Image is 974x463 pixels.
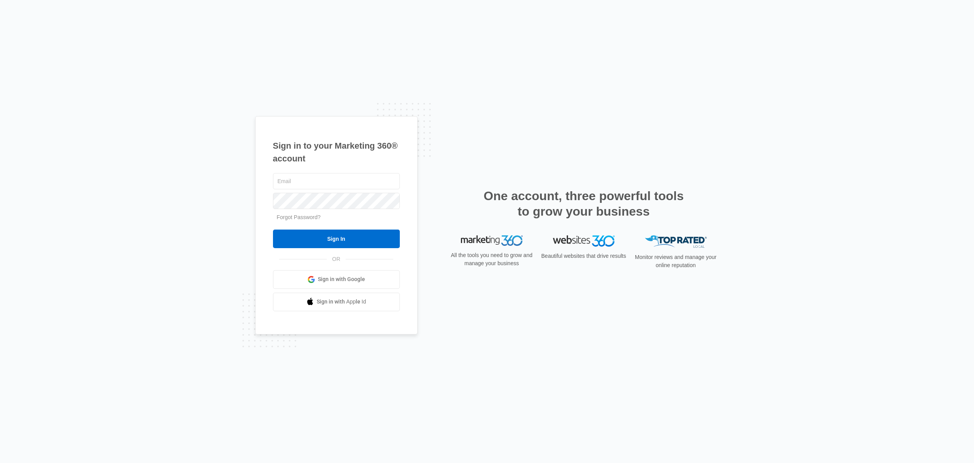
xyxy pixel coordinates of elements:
[317,298,366,306] span: Sign in with Apple Id
[273,173,400,189] input: Email
[273,270,400,289] a: Sign in with Google
[461,235,523,246] img: Marketing 360
[449,251,535,268] p: All the tools you need to grow and manage your business
[277,214,321,220] a: Forgot Password?
[553,235,615,247] img: Websites 360
[481,188,686,219] h2: One account, three powerful tools to grow your business
[273,139,400,165] h1: Sign in to your Marketing 360® account
[318,275,365,283] span: Sign in with Google
[327,255,346,263] span: OR
[633,253,719,269] p: Monitor reviews and manage your online reputation
[541,252,627,260] p: Beautiful websites that drive results
[645,235,707,248] img: Top Rated Local
[273,293,400,311] a: Sign in with Apple Id
[273,230,400,248] input: Sign In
